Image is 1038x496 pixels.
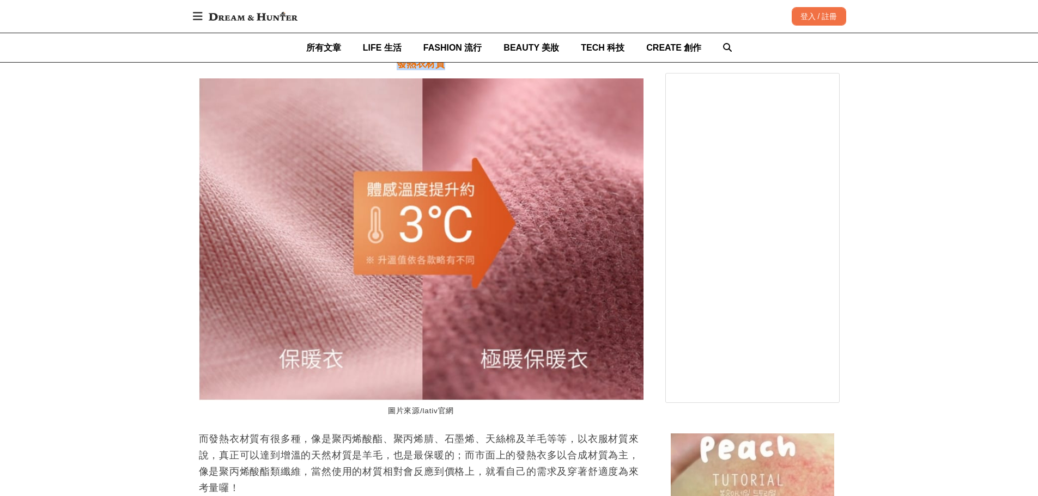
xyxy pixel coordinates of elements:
[203,7,303,26] img: Dream & Hunter
[503,43,559,52] span: BEAUTY 美妝
[423,43,482,52] span: FASHION 流行
[306,33,341,62] a: 所有文章
[792,7,846,26] div: 登入 / 註冊
[503,33,559,62] a: BEAUTY 美妝
[646,43,701,52] span: CREATE 創作
[363,33,402,62] a: LIFE 生活
[581,33,624,62] a: TECH 科技
[199,401,644,422] figcaption: 圖片來源/lativ官網
[363,43,402,52] span: LIFE 生活
[397,58,445,69] span: 發熱衣材質
[581,43,624,52] span: TECH 科技
[646,33,701,62] a: CREATE 創作
[306,43,341,52] span: 所有文章
[423,33,482,62] a: FASHION 流行
[199,78,644,401] img: 發熱衣穿法必知！除了UNIQLO發熱衣，推薦這幾個品牌百元價好穿又保暖
[199,431,644,496] p: 而發熱衣材質有很多種，像是聚丙烯酸酯、聚丙烯腈、石墨烯、天絲棉及羊毛等等，以衣服材質來說，真正可以達到增溫的天然材質是羊毛，也是最保暖的；而市面上的發熱衣多以合成材質為主，像是聚丙烯酸酯類纖維，...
